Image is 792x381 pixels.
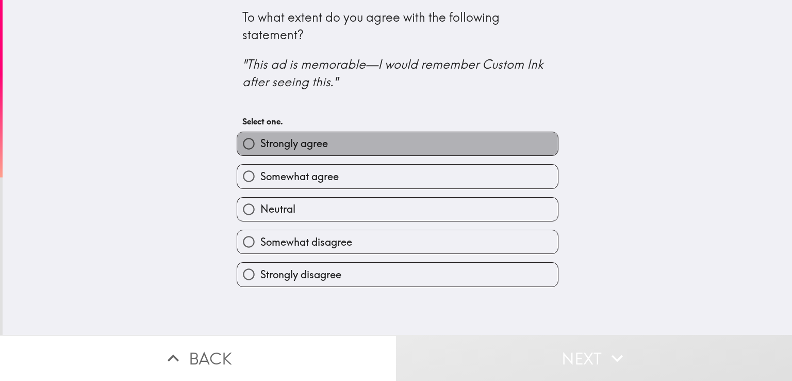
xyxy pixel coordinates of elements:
span: Strongly agree [260,136,328,151]
button: Somewhat disagree [237,230,558,253]
span: Neutral [260,202,295,216]
span: Strongly disagree [260,267,341,282]
button: Next [396,335,792,381]
span: Somewhat agree [260,169,339,184]
button: Neutral [237,198,558,221]
h6: Select one. [242,116,553,127]
i: "This ad is memorable—I would remember Custom Ink after seeing this." [242,56,546,89]
div: To what extent do you agree with the following statement? [242,9,553,90]
span: Somewhat disagree [260,235,352,249]
button: Strongly agree [237,132,558,155]
button: Somewhat agree [237,165,558,188]
button: Strongly disagree [237,263,558,286]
